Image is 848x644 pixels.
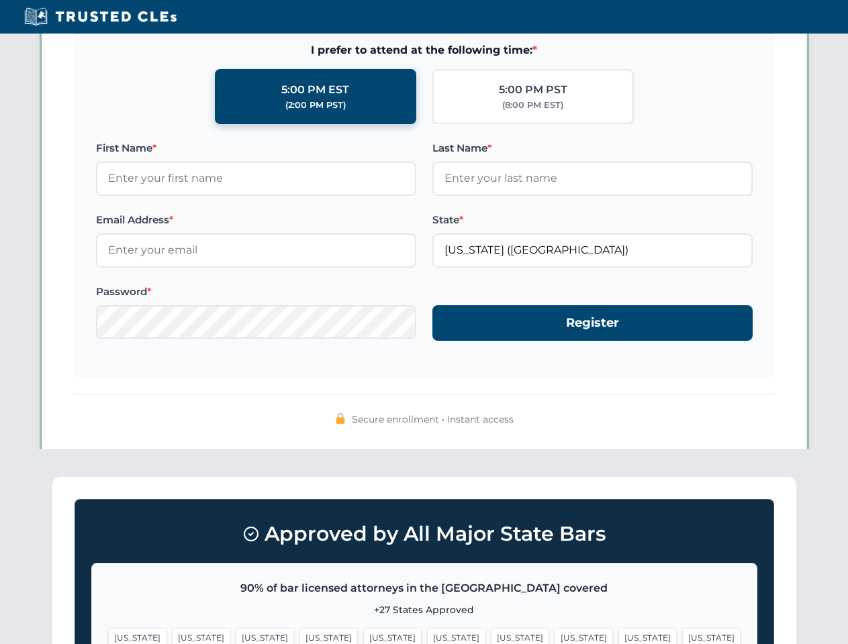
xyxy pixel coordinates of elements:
[96,284,416,300] label: Password
[96,212,416,228] label: Email Address
[96,140,416,156] label: First Name
[432,162,753,195] input: Enter your last name
[432,233,753,267] input: Florida (FL)
[96,162,416,195] input: Enter your first name
[96,42,753,59] span: I prefer to attend at the following time:
[96,233,416,267] input: Enter your email
[352,412,514,427] span: Secure enrollment • Instant access
[432,305,753,341] button: Register
[91,516,757,552] h3: Approved by All Major State Bars
[432,140,753,156] label: Last Name
[499,81,567,99] div: 5:00 PM PST
[502,99,563,112] div: (8:00 PM EST)
[432,212,753,228] label: State
[335,413,346,424] img: 🔒
[108,580,741,597] p: 90% of bar licensed attorneys in the [GEOGRAPHIC_DATA] covered
[285,99,346,112] div: (2:00 PM PST)
[108,602,741,617] p: +27 States Approved
[20,7,181,27] img: Trusted CLEs
[281,81,349,99] div: 5:00 PM EST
